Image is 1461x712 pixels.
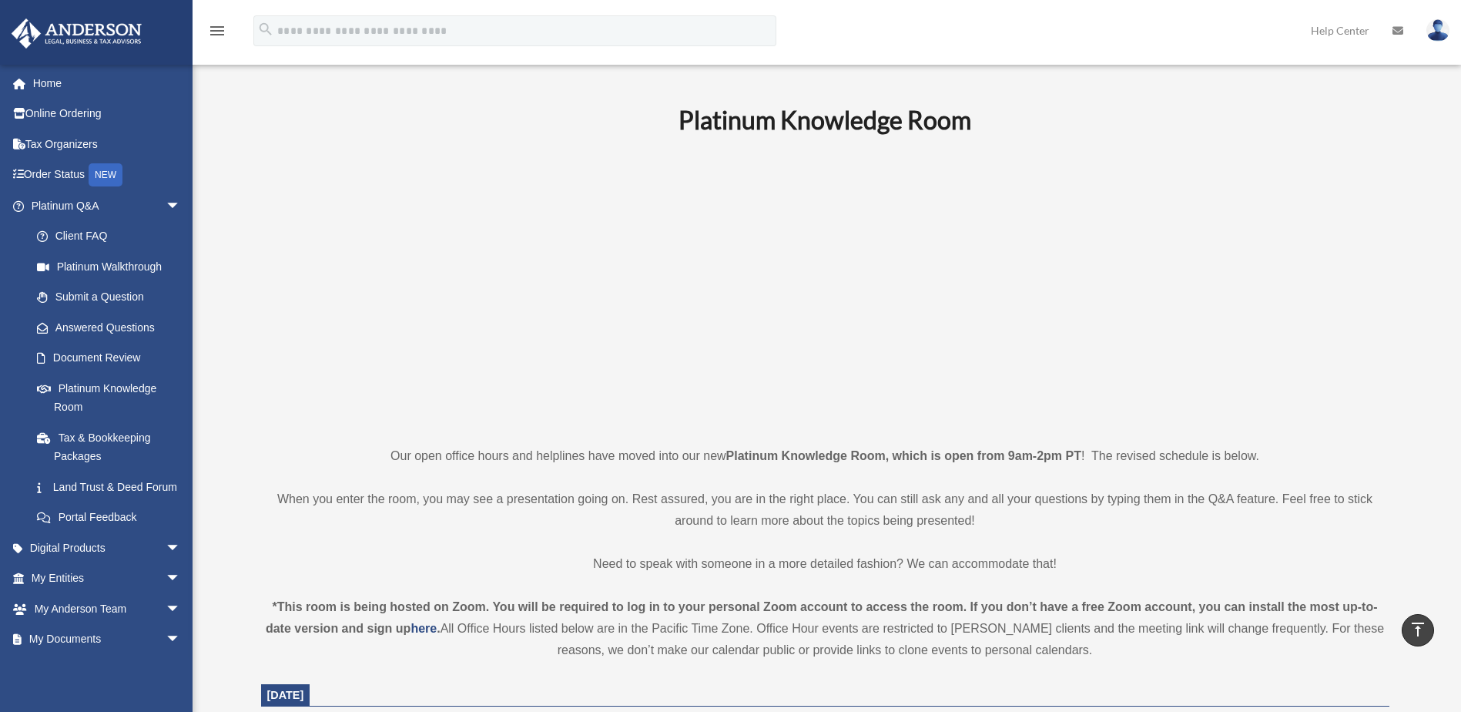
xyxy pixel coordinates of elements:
[261,445,1389,467] p: Our open office hours and helplines have moved into our new ! The revised schedule is below.
[11,190,204,221] a: Platinum Q&Aarrow_drop_down
[11,68,204,99] a: Home
[22,221,204,252] a: Client FAQ
[437,622,440,635] strong: .
[166,593,196,625] span: arrow_drop_down
[22,422,204,472] a: Tax & Bookkeeping Packages
[22,502,204,533] a: Portal Feedback
[166,624,196,656] span: arrow_drop_down
[22,343,204,374] a: Document Review
[1426,19,1449,42] img: User Pic
[7,18,146,49] img: Anderson Advisors Platinum Portal
[11,593,204,624] a: My Anderson Teamarrow_drop_down
[726,449,1081,462] strong: Platinum Knowledge Room, which is open from 9am-2pm PT
[11,99,204,129] a: Online Ordering
[267,689,304,701] span: [DATE]
[22,282,204,313] a: Submit a Question
[11,129,204,160] a: Tax Organizers
[166,654,196,686] span: arrow_drop_down
[22,373,196,422] a: Platinum Knowledge Room
[1409,620,1427,639] i: vertical_align_top
[11,654,204,685] a: Online Learningarrow_drop_down
[89,163,122,186] div: NEW
[22,312,204,343] a: Answered Questions
[11,563,204,594] a: My Entitiesarrow_drop_down
[679,105,971,135] b: Platinum Knowledge Room
[11,532,204,563] a: Digital Productsarrow_drop_down
[166,563,196,595] span: arrow_drop_down
[166,190,196,222] span: arrow_drop_down
[22,472,204,502] a: Land Trust & Deed Forum
[261,596,1389,661] div: All Office Hours listed below are in the Pacific Time Zone. Office Hour events are restricted to ...
[410,622,437,635] a: here
[208,22,226,40] i: menu
[11,160,204,191] a: Order StatusNEW
[208,27,226,40] a: menu
[1402,614,1434,647] a: vertical_align_top
[257,21,274,38] i: search
[594,156,1056,417] iframe: 231110_Toby_KnowledgeRoom
[22,251,204,282] a: Platinum Walkthrough
[166,532,196,564] span: arrow_drop_down
[11,624,204,655] a: My Documentsarrow_drop_down
[261,489,1389,532] p: When you enter the room, you may see a presentation going on. Rest assured, you are in the right ...
[266,600,1378,635] strong: *This room is being hosted on Zoom. You will be required to log in to your personal Zoom account ...
[261,553,1389,575] p: Need to speak with someone in a more detailed fashion? We can accommodate that!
